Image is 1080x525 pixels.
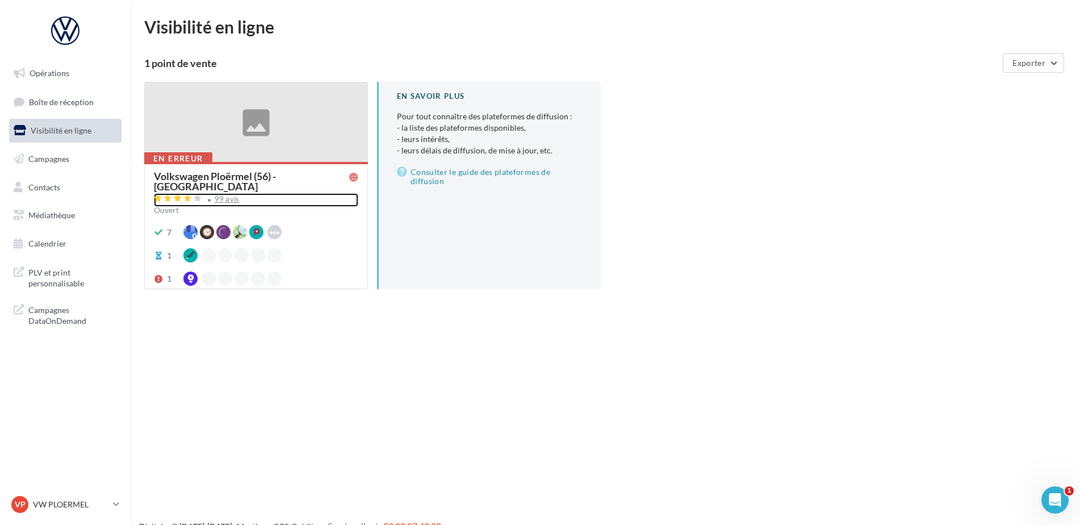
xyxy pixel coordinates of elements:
[28,182,60,191] span: Contacts
[33,499,108,510] p: VW PLOERMEL
[28,302,117,327] span: Campagnes DataOnDemand
[7,61,124,85] a: Opérations
[7,203,124,227] a: Médiathèque
[1012,58,1045,68] span: Exporter
[144,152,212,165] div: En erreur
[154,171,349,191] div: Volkswagen Ploërmel (56) - [GEOGRAPHIC_DATA]
[29,97,94,106] span: Boîte de réception
[397,91,583,102] div: En savoir plus
[1065,486,1074,495] span: 1
[397,134,583,145] li: - leurs intérêts,
[215,195,240,203] div: 99 avis
[7,119,124,143] a: Visibilité en ligne
[144,18,1066,35] div: Visibilité en ligne
[397,111,583,156] p: Pour tout connaître des plateformes de diffusion :
[167,273,171,285] div: 1
[167,250,171,261] div: 1
[7,260,124,294] a: PLV et print personnalisable
[1003,53,1064,73] button: Exporter
[9,494,122,515] a: VP VW PLOERMEL
[7,232,124,256] a: Calendrier
[7,90,124,114] a: Boîte de réception
[28,154,69,164] span: Campagnes
[7,298,124,331] a: Campagnes DataOnDemand
[154,205,179,215] span: Ouvert
[154,193,358,207] a: 99 avis
[28,239,66,248] span: Calendrier
[7,147,124,171] a: Campagnes
[397,145,583,156] li: - leurs délais de diffusion, de mise à jour, etc.
[397,122,583,134] li: - la liste des plateformes disponibles,
[7,176,124,199] a: Contacts
[30,68,69,78] span: Opérations
[397,165,583,188] a: Consulter le guide des plateformes de diffusion
[15,499,26,510] span: VP
[144,58,998,68] div: 1 point de vente
[28,210,75,220] span: Médiathèque
[28,265,117,289] span: PLV et print personnalisable
[1041,486,1069,514] iframe: Intercom live chat
[167,227,171,238] div: 7
[31,126,91,135] span: Visibilité en ligne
